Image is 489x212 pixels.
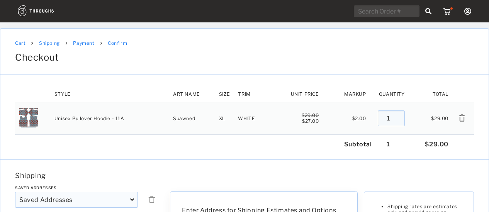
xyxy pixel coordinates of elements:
a: Cart [15,40,25,46]
a: Shipping [39,40,60,46]
th: Style [54,86,173,102]
th: Art Name [173,86,219,102]
div: Shipping [15,171,474,180]
th: Size [219,86,238,102]
th: Total [405,86,454,102]
img: 108497-thumb-3XL.jpg [19,108,38,127]
img: logo.1c10ca64.svg [18,5,71,16]
td: $ 29.00 [405,102,454,134]
a: Confirm [108,40,127,46]
img: icon_cart_red_dot.b92b630d.svg [443,7,453,15]
input: Search Order # [354,5,419,17]
span: $ 29.00 [302,112,319,118]
div: Subtotal [325,141,372,148]
span: $ 2.00 [352,115,366,121]
div: Checkout [15,52,474,63]
img: icon_forward_arrow.69eae52b.svg [100,42,102,45]
span: $ 27.00 [302,118,319,124]
th: Trim [238,86,267,102]
th: Markup [325,86,372,102]
div: Saved Addresses [15,192,138,208]
img: icon_forward_arrow.69eae52b.svg [31,42,33,45]
td: Unisex Pullover Hoodie - 11A [54,102,173,134]
div: 1 [372,141,405,148]
td: Spawned [173,102,219,134]
label: Saved Addresses [15,185,164,190]
td: WHITE [238,102,267,134]
div: $29.00 [405,141,448,148]
td: XL [219,102,238,134]
a: Payment [73,40,94,46]
th: Quantity [372,86,405,102]
input: Qty [378,110,405,126]
th: Unit Price [267,86,324,102]
img: icon_delete_disabled.60ed197d.svg [148,195,156,203]
img: icon_delete_bw.a51fc19f.svg [458,114,466,122]
img: icon_forward_arrow.69eae52b.svg [66,42,68,45]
